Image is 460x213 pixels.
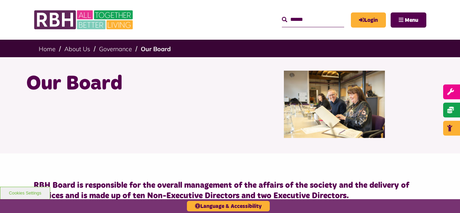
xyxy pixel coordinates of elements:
[282,12,344,27] input: Search
[405,17,418,23] span: Menu
[34,180,426,201] h4: RBH Board is responsible for the overall management of the affairs of the society and the deliver...
[39,45,56,53] a: Home
[34,7,135,33] img: RBH
[391,12,426,28] button: Navigation
[141,45,171,53] a: Our Board
[99,45,132,53] a: Governance
[430,183,460,213] iframe: Netcall Web Assistant for live chat
[187,201,270,211] button: Language & Accessibility
[284,71,385,138] img: RBH Board 1
[26,71,225,97] h1: Our Board
[351,12,386,28] a: MyRBH
[64,45,90,53] a: About Us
